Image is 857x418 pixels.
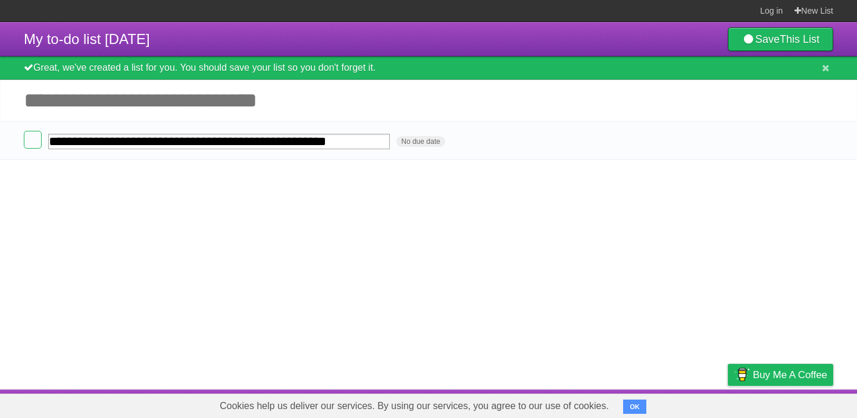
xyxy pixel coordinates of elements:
[208,394,621,418] span: Cookies help us deliver our services. By using our services, you agree to our use of cookies.
[623,400,646,414] button: OK
[780,33,820,45] b: This List
[24,31,150,47] span: My to-do list [DATE]
[753,364,827,385] span: Buy me a coffee
[609,392,657,415] a: Developers
[728,364,833,386] a: Buy me a coffee
[24,131,42,149] label: Done
[758,392,833,415] a: Suggest a feature
[570,392,595,415] a: About
[728,27,833,51] a: SaveThis List
[672,392,698,415] a: Terms
[396,136,445,147] span: No due date
[734,364,750,385] img: Buy me a coffee
[712,392,743,415] a: Privacy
